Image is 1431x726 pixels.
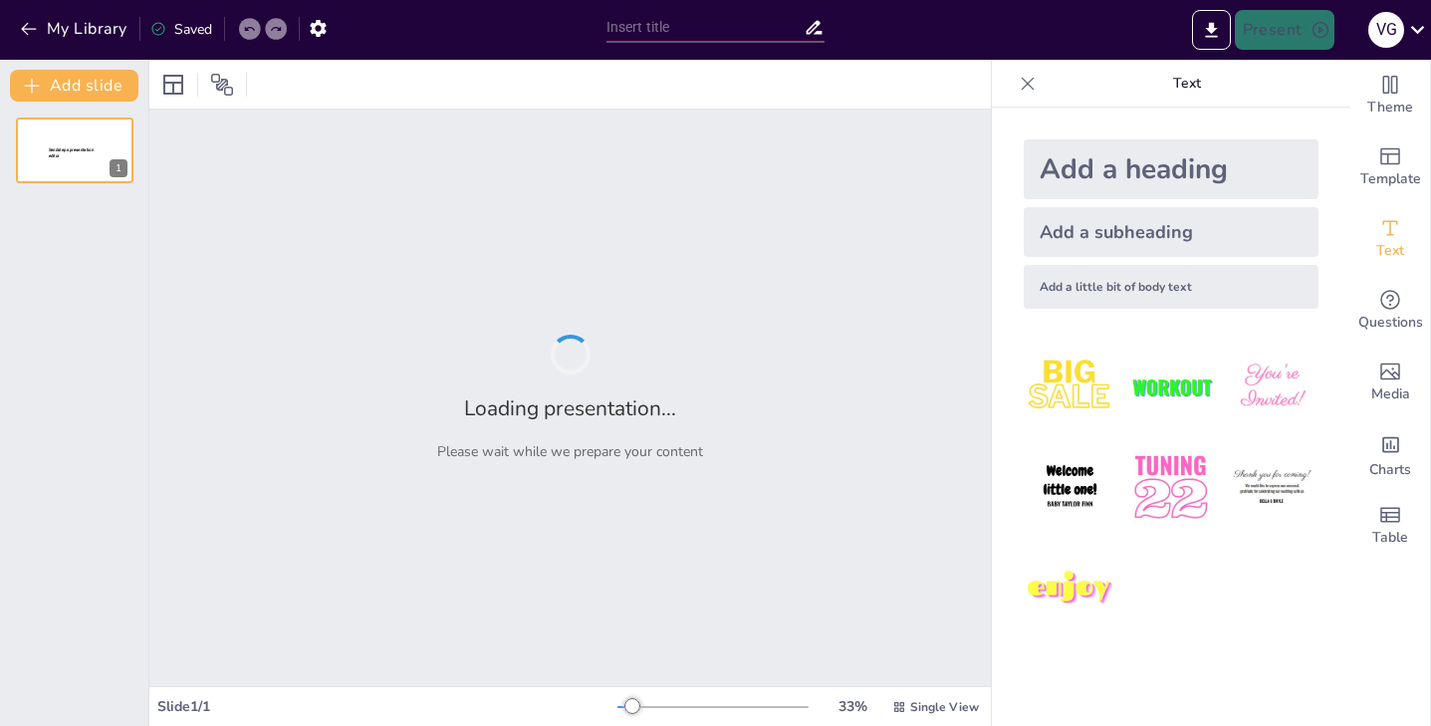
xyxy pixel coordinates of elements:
img: 3.jpeg [1226,341,1318,433]
div: Add a subheading [1024,207,1318,257]
span: Position [210,73,234,97]
img: 6.jpeg [1226,441,1318,534]
p: Text [1044,60,1330,108]
button: Export to PowerPoint [1192,10,1231,50]
div: V G [1368,12,1404,48]
div: Slide 1 / 1 [157,697,617,716]
span: Theme [1367,97,1413,119]
span: Single View [910,699,979,715]
button: Add slide [10,70,138,102]
span: Template [1360,168,1421,190]
span: Charts [1369,459,1411,481]
img: 2.jpeg [1124,341,1217,433]
span: Table [1372,527,1408,549]
button: My Library [15,13,135,45]
h2: Loading presentation... [464,394,676,422]
div: Layout [157,69,189,101]
input: Insert title [606,13,805,42]
div: 33 % [829,697,876,716]
img: 7.jpeg [1024,543,1116,635]
span: Text [1376,240,1404,262]
img: 5.jpeg [1124,441,1217,534]
div: Add a table [1350,490,1430,562]
div: 1 [110,159,127,177]
div: Change the overall theme [1350,60,1430,131]
div: Add ready made slides [1350,131,1430,203]
div: Saved [150,20,212,39]
span: Sendsteps presentation editor [49,147,94,158]
div: Add images, graphics, shapes or video [1350,347,1430,418]
span: Questions [1358,312,1423,334]
button: V G [1368,10,1404,50]
div: Add a little bit of body text [1024,265,1318,309]
div: Add text boxes [1350,203,1430,275]
img: 1.jpeg [1024,341,1116,433]
span: Media [1371,383,1410,405]
img: 4.jpeg [1024,441,1116,534]
div: Add charts and graphs [1350,418,1430,490]
button: Present [1235,10,1334,50]
div: Get real-time input from your audience [1350,275,1430,347]
div: Add a heading [1024,139,1318,199]
div: 1 [16,118,133,183]
p: Please wait while we prepare your content [437,442,703,461]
